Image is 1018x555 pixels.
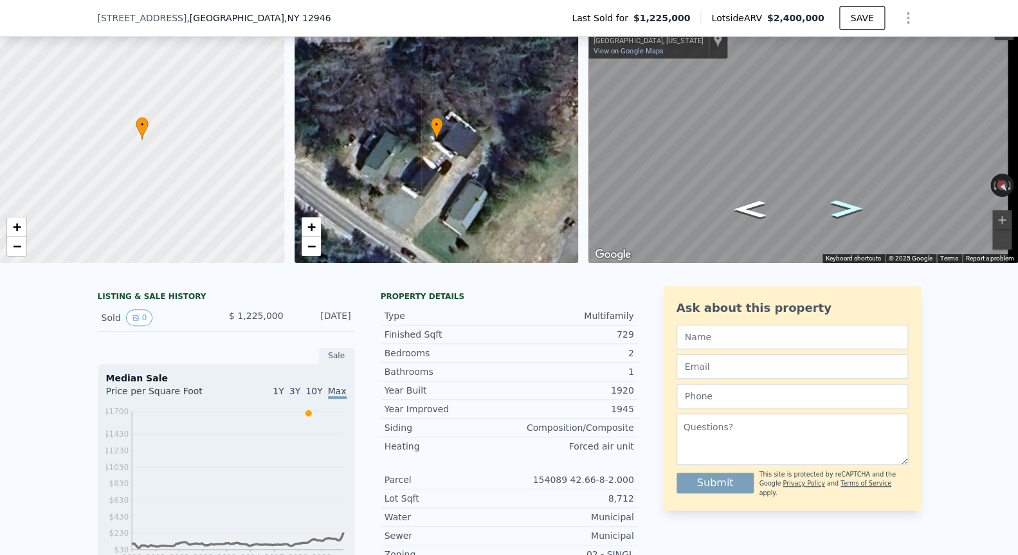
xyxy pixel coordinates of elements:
[594,37,703,45] div: [GEOGRAPHIC_DATA], [US_STATE]
[13,238,21,254] span: −
[381,291,638,302] div: Property details
[109,529,129,538] tspan: $230
[273,386,284,396] span: 1Y
[588,16,1018,263] div: Street View
[767,13,824,23] span: $2,400,000
[509,492,634,505] div: 8,712
[592,246,634,263] img: Google
[509,365,634,378] div: 1
[509,328,634,341] div: 729
[98,12,187,24] span: [STREET_ADDRESS]
[106,385,226,405] div: Price per Square Foot
[104,430,128,439] tspan: $1430
[992,210,1012,230] button: Zoom in
[720,197,779,222] path: Go Northwest, NY-73 Scenic
[302,217,321,237] a: Zoom in
[509,440,634,453] div: Forced air unit
[677,384,908,408] input: Phone
[229,311,284,321] span: $ 1,225,000
[509,473,634,486] div: 154089 42.66-8-2.000
[826,254,881,263] button: Keyboard shortcuts
[841,480,891,487] a: Terms of Service
[294,309,351,326] div: [DATE]
[305,386,322,396] span: 10Y
[385,473,509,486] div: Parcel
[385,421,509,434] div: Siding
[992,230,1012,250] button: Zoom out
[126,309,153,326] button: View historical data
[385,328,509,341] div: Finished Sqft
[102,309,216,326] div: Sold
[284,13,331,23] span: , NY 12946
[677,354,908,379] input: Email
[509,347,634,359] div: 2
[7,237,26,256] a: Zoom out
[430,119,443,131] span: •
[307,238,315,254] span: −
[385,529,509,542] div: Sewer
[509,511,634,523] div: Municipal
[509,529,634,542] div: Municipal
[509,309,634,322] div: Multifamily
[385,347,509,359] div: Bedrooms
[98,291,355,304] div: LISTING & SALE HISTORY
[136,119,149,131] span: •
[1007,174,1014,197] button: Rotate clockwise
[677,299,908,317] div: Ask about this property
[991,173,1012,197] button: Reset the view
[385,492,509,505] div: Lot Sqft
[895,5,921,31] button: Show Options
[783,480,824,487] a: Privacy Policy
[13,219,21,235] span: +
[385,365,509,378] div: Bathrooms
[759,470,907,498] div: This site is protected by reCAPTCHA and the Google and apply.
[594,47,663,55] a: View on Google Maps
[109,512,129,521] tspan: $430
[592,246,634,263] a: Open this area in Google Maps (opens a new window)
[817,196,877,221] path: Go Southeast, NY-73 Scenic
[109,496,129,505] tspan: $630
[509,403,634,415] div: 1945
[319,347,355,364] div: Sale
[385,309,509,322] div: Type
[940,255,958,262] a: Terms (opens in new tab)
[289,386,300,396] span: 3Y
[966,255,1014,262] a: Report a problem
[385,511,509,523] div: Water
[889,255,932,262] span: © 2025 Google
[328,386,347,399] span: Max
[677,325,908,349] input: Name
[385,403,509,415] div: Year Improved
[588,16,1018,263] div: Map
[509,421,634,434] div: Composition/Composite
[136,117,149,140] div: •
[104,446,128,455] tspan: $1230
[104,462,128,471] tspan: $1030
[385,384,509,397] div: Year Built
[839,6,884,30] button: SAVE
[677,473,754,493] button: Submit
[713,33,722,48] a: Show location on map
[509,384,634,397] div: 1920
[385,440,509,453] div: Heating
[7,217,26,237] a: Zoom in
[430,117,443,140] div: •
[106,372,347,385] div: Median Sale
[633,12,691,24] span: $1,225,000
[990,174,997,197] button: Rotate counterclockwise
[711,12,767,24] span: Lotside ARV
[104,407,128,416] tspan: $1700
[186,12,331,24] span: , [GEOGRAPHIC_DATA]
[572,12,633,24] span: Last Sold for
[307,219,315,235] span: +
[114,545,129,554] tspan: $30
[109,479,129,488] tspan: $830
[302,237,321,256] a: Zoom out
